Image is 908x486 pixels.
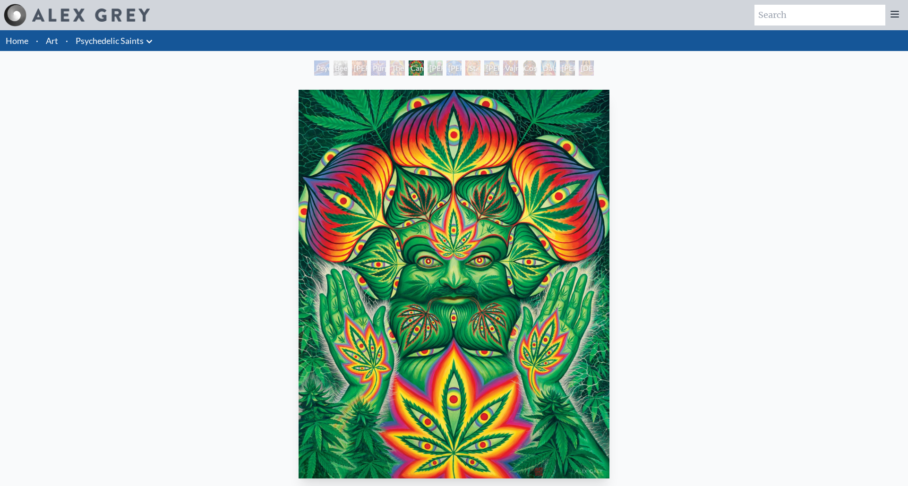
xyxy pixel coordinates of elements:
[314,60,329,76] div: Psychedelic Healing
[465,60,480,76] div: St. [PERSON_NAME] & The LSD Revelation Revolution
[352,60,367,76] div: [PERSON_NAME] M.D., Cartographer of Consciousness
[333,60,348,76] div: Beethoven
[46,34,58,47] a: Art
[390,60,405,76] div: The Shulgins and their Alchemical Angels
[371,60,386,76] div: Purple [DEMOGRAPHIC_DATA]
[754,5,885,26] input: Search
[522,60,537,76] div: Cosmic [DEMOGRAPHIC_DATA]
[484,60,499,76] div: [PERSON_NAME]
[32,30,42,51] li: ·
[76,34,144,47] a: Psychedelic Saints
[579,60,594,76] div: [DEMOGRAPHIC_DATA]
[62,30,72,51] li: ·
[503,60,518,76] div: Vajra Guru
[446,60,462,76] div: [PERSON_NAME] & the New Eleusis
[541,60,556,76] div: Dalai Lama
[6,35,28,46] a: Home
[299,90,609,478] img: Cannabacchus-2006-Alex-Grey-watermarked.jpg
[560,60,575,76] div: [PERSON_NAME]
[428,60,443,76] div: [PERSON_NAME][US_STATE] - Hemp Farmer
[409,60,424,76] div: Cannabacchus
